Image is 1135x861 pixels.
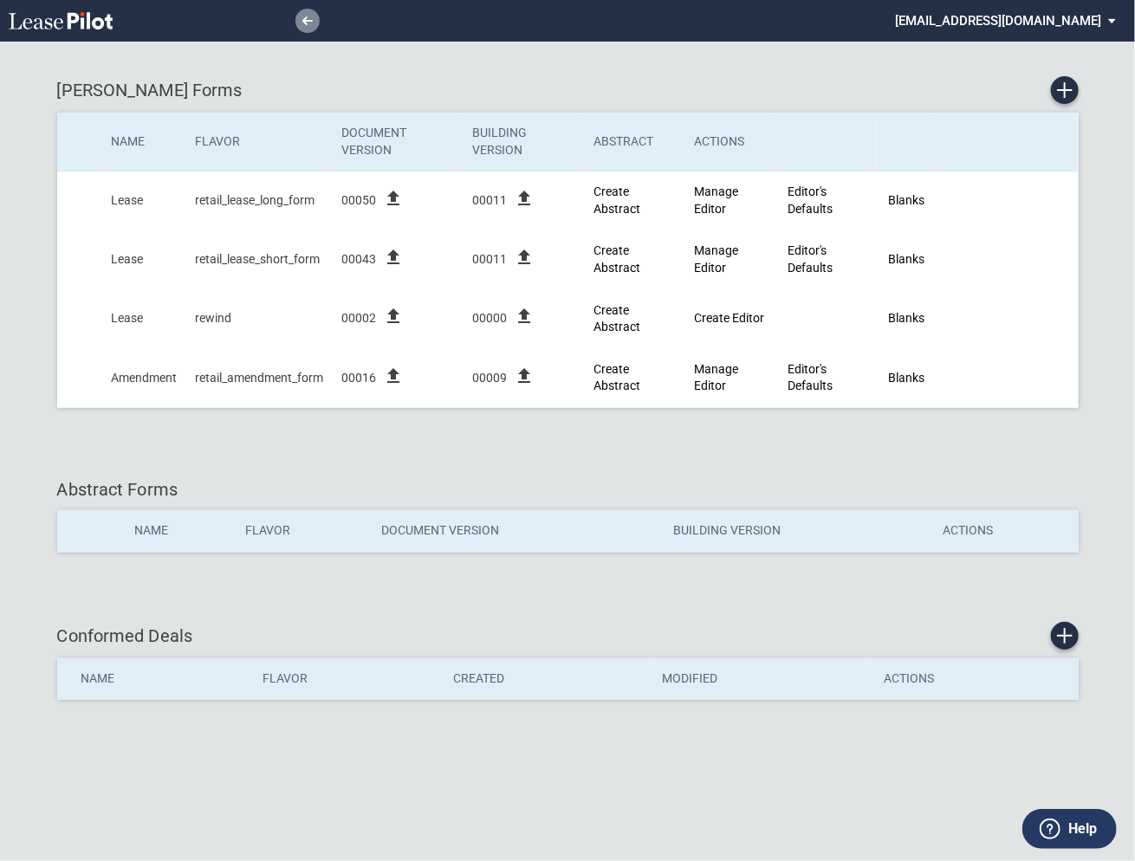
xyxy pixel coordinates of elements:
label: file_upload [514,375,535,389]
a: Create new Form [1051,76,1079,104]
a: Manage Editor [694,184,738,216]
th: Document Version [329,113,460,172]
a: Create Editor [694,311,764,325]
td: Lease [99,172,183,230]
span: 00000 [472,310,507,327]
i: file_upload [383,306,404,327]
a: Blanks [888,311,924,325]
a: Create new Abstract [593,243,640,275]
span: 00011 [472,192,507,210]
th: Document Version [369,510,661,552]
label: file_upload [383,315,404,329]
span: 00050 [341,192,376,210]
tr: Created At: 2025-09-16T02:27:25-04:00; Updated At: 2025-09-16T02:30:02-04:00 [57,172,1078,230]
a: Blanks [888,252,924,266]
span: 00009 [472,370,507,387]
th: Created [441,658,650,700]
i: file_upload [514,366,535,386]
label: file_upload [383,197,404,211]
a: Blanks [888,371,924,385]
tr: Created At: 2025-01-09T12:01:43-05:00; Updated At: 2025-01-09T16:53:27-05:00 [57,289,1078,348]
a: Create new Abstract [593,184,640,216]
td: retail_lease_long_form [183,172,329,230]
tr: Created At: 2025-09-11T04:17:17-04:00; Updated At: 2025-09-11T04:19:13-04:00 [57,230,1078,289]
i: file_upload [514,247,535,268]
a: Blanks [888,193,924,207]
td: retail_lease_short_form [183,230,329,289]
th: Modified [650,658,872,700]
td: rewind [183,289,329,348]
th: Building Version [661,510,931,552]
i: file_upload [514,188,535,209]
th: Name [99,113,183,172]
span: 00043 [341,251,376,269]
i: file_upload [383,247,404,268]
label: file_upload [514,197,535,211]
th: Building Version [460,113,581,172]
th: Flavor [250,658,441,700]
a: Editor's Defaults [788,243,833,275]
label: file_upload [514,256,535,270]
td: Amendment [99,348,183,407]
label: Help [1068,818,1097,840]
button: Help [1022,809,1117,849]
th: Flavor [234,510,370,552]
th: Actions [682,113,775,172]
a: Create new conformed deal [1051,622,1079,650]
span: 00011 [472,251,507,269]
th: Name [122,510,234,552]
i: file_upload [383,188,404,209]
span: 00002 [341,310,376,327]
a: Editor's Defaults [788,184,833,216]
div: Abstract Forms [57,477,1079,502]
i: file_upload [514,306,535,327]
a: Create new Abstract [593,303,640,334]
a: Create new Abstract [593,362,640,393]
a: Editor's Defaults [788,362,833,393]
label: file_upload [383,256,404,270]
a: Manage Editor [694,362,738,393]
tr: Created At: 2025-09-11T04:26:56-04:00; Updated At: 2025-09-11T04:28:47-04:00 [57,348,1078,407]
span: 00016 [341,370,376,387]
div: [PERSON_NAME] Forms [57,76,1079,104]
a: Manage Editor [694,243,738,275]
td: Lease [99,230,183,289]
td: retail_amendment_form [183,348,329,407]
th: Flavor [183,113,329,172]
td: Lease [99,289,183,348]
th: Name [57,658,250,700]
th: Abstract [581,113,682,172]
label: file_upload [383,375,404,389]
label: file_upload [514,315,535,329]
div: Conformed Deals [57,622,1079,650]
th: Actions [872,658,1078,700]
th: Actions [931,510,1079,552]
i: file_upload [383,366,404,386]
